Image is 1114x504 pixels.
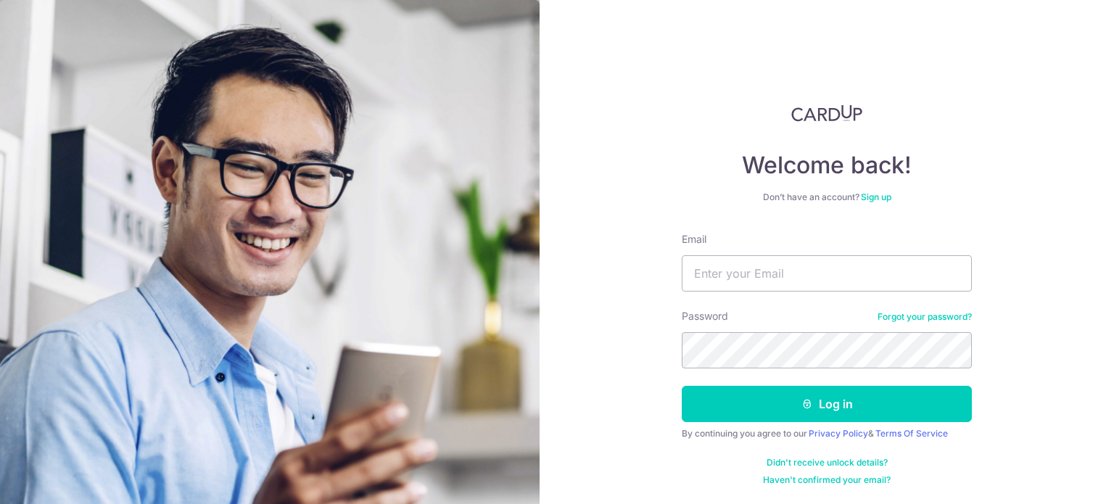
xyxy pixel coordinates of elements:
a: Sign up [861,191,891,202]
input: Enter your Email [682,255,972,292]
button: Log in [682,386,972,422]
img: CardUp Logo [791,104,862,122]
a: Terms Of Service [875,428,948,439]
a: Privacy Policy [809,428,868,439]
a: Haven't confirmed your email? [763,474,891,486]
a: Forgot your password? [878,311,972,323]
label: Password [682,309,728,323]
label: Email [682,232,706,247]
a: Didn't receive unlock details? [767,457,888,468]
div: Don’t have an account? [682,191,972,203]
h4: Welcome back! [682,151,972,180]
div: By continuing you agree to our & [682,428,972,439]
